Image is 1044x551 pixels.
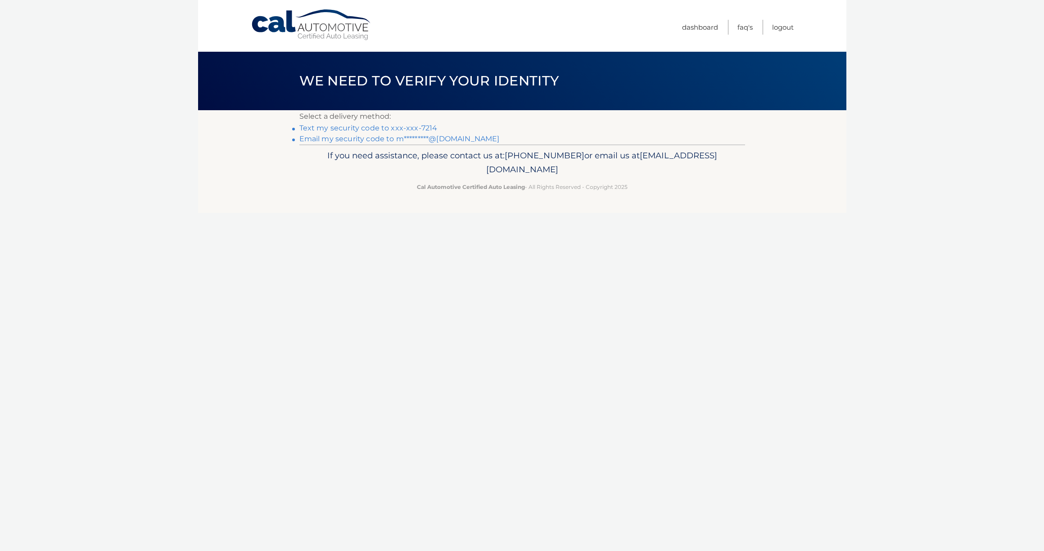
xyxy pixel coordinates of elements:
span: [PHONE_NUMBER] [505,150,584,161]
strong: Cal Automotive Certified Auto Leasing [417,184,525,190]
a: Text my security code to xxx-xxx-7214 [299,124,438,132]
a: Logout [772,20,794,35]
p: - All Rights Reserved - Copyright 2025 [305,182,739,192]
p: If you need assistance, please contact us at: or email us at [305,148,739,177]
a: Cal Automotive [251,9,372,41]
a: Dashboard [682,20,718,35]
p: Select a delivery method: [299,110,745,123]
a: Email my security code to m*********@[DOMAIN_NAME] [299,134,500,143]
a: FAQ's [737,20,753,35]
span: We need to verify your identity [299,72,559,89]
